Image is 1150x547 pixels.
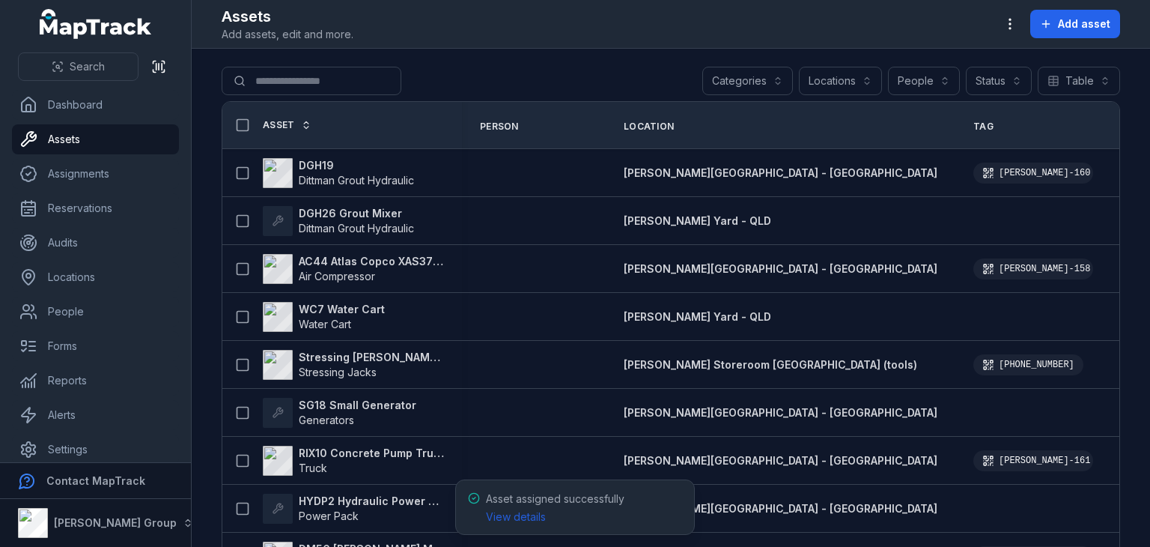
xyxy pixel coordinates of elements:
[12,331,179,361] a: Forms
[888,67,960,95] button: People
[12,297,179,327] a: People
[1038,67,1120,95] button: Table
[299,366,377,378] span: Stressing Jacks
[624,309,771,324] a: [PERSON_NAME] Yard - QLD
[46,474,145,487] strong: Contact MapTrack
[40,9,152,39] a: MapTrack
[624,358,917,371] span: [PERSON_NAME] Storeroom [GEOGRAPHIC_DATA] (tools)
[12,435,179,465] a: Settings
[966,67,1032,95] button: Status
[12,228,179,258] a: Audits
[299,302,385,317] strong: WC7 Water Cart
[299,494,444,509] strong: HYDP2 Hydraulic Power Pack
[263,398,416,428] a: SG18 Small GeneratorGenerators
[12,262,179,292] a: Locations
[222,6,353,27] h2: Assets
[299,414,354,426] span: Generators
[263,254,444,284] a: AC44 Atlas Copco XAS375TAAir Compressor
[263,119,311,131] a: Asset
[12,124,179,154] a: Assets
[299,446,444,461] strong: RIX10 Concrete Pump Truck
[299,318,351,330] span: Water Cart
[702,67,793,95] button: Categories
[624,166,937,181] a: [PERSON_NAME][GEOGRAPHIC_DATA] - [GEOGRAPHIC_DATA]
[1030,10,1120,38] button: Add asset
[299,510,359,522] span: Power Pack
[1058,16,1110,31] span: Add asset
[624,166,937,179] span: [PERSON_NAME][GEOGRAPHIC_DATA] - [GEOGRAPHIC_DATA]
[299,462,327,474] span: Truck
[263,446,444,476] a: RIX10 Concrete Pump TruckTruck
[624,214,771,229] a: [PERSON_NAME] Yard - QLD
[299,254,444,269] strong: AC44 Atlas Copco XAS375TA
[12,366,179,396] a: Reports
[973,354,1083,375] div: [PHONE_NUMBER]
[12,90,179,120] a: Dashboard
[18,52,139,81] button: Search
[299,350,444,365] strong: Stressing [PERSON_NAME] 26-150t
[70,59,105,74] span: Search
[263,206,414,236] a: DGH26 Grout MixerDittman Grout Hydraulic
[486,510,546,525] a: View details
[263,494,444,524] a: HYDP2 Hydraulic Power PackPower Pack
[624,262,937,275] span: [PERSON_NAME][GEOGRAPHIC_DATA] - [GEOGRAPHIC_DATA]
[299,270,375,282] span: Air Compressor
[299,158,414,173] strong: DGH19
[486,492,624,523] span: Asset assigned successfully
[299,174,414,187] span: Dittman Grout Hydraulic
[799,67,882,95] button: Locations
[973,259,1093,279] div: [PERSON_NAME]-158
[624,214,771,227] span: [PERSON_NAME] Yard - QLD
[222,27,353,42] span: Add assets, edit and more.
[12,159,179,189] a: Assignments
[624,262,937,276] a: [PERSON_NAME][GEOGRAPHIC_DATA] - [GEOGRAPHIC_DATA]
[624,121,674,133] span: Location
[624,502,937,515] span: [PERSON_NAME][GEOGRAPHIC_DATA] - [GEOGRAPHIC_DATA]
[973,450,1093,471] div: [PERSON_NAME]-161
[624,454,937,467] span: [PERSON_NAME][GEOGRAPHIC_DATA] - [GEOGRAPHIC_DATA]
[624,501,937,516] a: [PERSON_NAME][GEOGRAPHIC_DATA] - [GEOGRAPHIC_DATA]
[973,163,1093,184] div: [PERSON_NAME]-160
[263,350,444,380] a: Stressing [PERSON_NAME] 26-150tStressing Jacks
[12,400,179,430] a: Alerts
[299,398,416,413] strong: SG18 Small Generator
[480,121,519,133] span: Person
[624,453,937,468] a: [PERSON_NAME][GEOGRAPHIC_DATA] - [GEOGRAPHIC_DATA]
[973,121,994,133] span: Tag
[624,406,937,419] span: [PERSON_NAME][GEOGRAPHIC_DATA] - [GEOGRAPHIC_DATA]
[263,158,414,188] a: DGH19Dittman Grout Hydraulic
[263,302,385,332] a: WC7 Water CartWater Cart
[299,222,414,235] span: Dittman Grout Hydraulic
[299,206,414,221] strong: DGH26 Grout Mixer
[12,193,179,223] a: Reservations
[263,119,295,131] span: Asset
[624,405,937,420] a: [PERSON_NAME][GEOGRAPHIC_DATA] - [GEOGRAPHIC_DATA]
[624,357,917,372] a: [PERSON_NAME] Storeroom [GEOGRAPHIC_DATA] (tools)
[54,516,177,529] strong: [PERSON_NAME] Group
[624,310,771,323] span: [PERSON_NAME] Yard - QLD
